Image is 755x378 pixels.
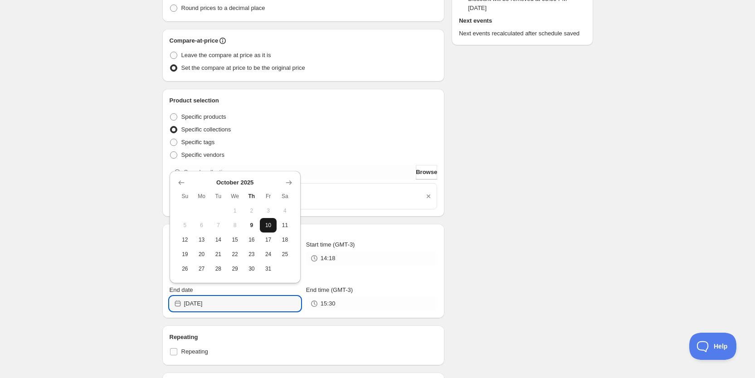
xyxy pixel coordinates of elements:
[459,29,585,38] p: Next events recalculated after schedule saved
[277,189,293,204] th: Saturday
[277,233,293,247] button: Saturday October 18 2025
[247,236,257,243] span: 16
[416,168,437,177] span: Browse
[227,247,244,262] button: Wednesday October 22 2025
[177,262,194,276] button: Sunday October 26 2025
[227,262,244,276] button: Wednesday October 29 2025
[175,176,188,189] button: Show previous month, September 2025
[184,165,414,179] input: Search collections
[199,192,417,201] a: CYBER30
[170,96,438,105] h2: Product selection
[214,193,223,200] span: Tu
[227,189,244,204] th: Wednesday
[227,233,244,247] button: Wednesday October 15 2025
[210,218,227,233] button: Tuesday October 7 2025
[260,189,277,204] th: Friday
[263,236,273,243] span: 17
[247,265,257,272] span: 30
[170,231,438,240] h2: Active dates
[263,222,273,229] span: 10
[260,218,277,233] button: Friday October 10 2025
[193,247,210,262] button: Monday October 20 2025
[280,193,290,200] span: Sa
[210,233,227,247] button: Tuesday October 14 2025
[193,262,210,276] button: Monday October 27 2025
[230,222,240,229] span: 8
[416,165,437,179] button: Browse
[180,193,190,200] span: Su
[306,286,353,293] span: End time (GMT-3)
[177,247,194,262] button: Sunday October 19 2025
[230,193,240,200] span: We
[210,262,227,276] button: Tuesday October 28 2025
[459,16,585,25] h2: Next events
[180,251,190,258] span: 19
[177,218,194,233] button: Sunday October 5 2025
[180,222,190,229] span: 5
[689,333,737,360] iframe: Toggle Customer Support
[277,247,293,262] button: Saturday October 25 2025
[277,204,293,218] button: Saturday October 4 2025
[197,236,206,243] span: 13
[283,176,295,189] button: Show next month, November 2025
[197,265,206,272] span: 27
[244,189,260,204] th: Thursday
[193,233,210,247] button: Monday October 13 2025
[227,218,244,233] button: Wednesday October 8 2025
[180,236,190,243] span: 12
[214,236,223,243] span: 14
[181,64,305,71] span: Set the compare at price to be the original price
[280,251,290,258] span: 25
[260,247,277,262] button: Friday October 24 2025
[244,218,260,233] button: Today Thursday October 9 2025
[260,262,277,276] button: Friday October 31 2025
[244,247,260,262] button: Thursday October 23 2025
[280,236,290,243] span: 18
[180,265,190,272] span: 26
[214,265,223,272] span: 28
[244,204,260,218] button: Thursday October 2 2025
[214,251,223,258] span: 21
[247,251,257,258] span: 23
[170,286,193,293] span: End date
[260,204,277,218] button: Friday October 3 2025
[227,204,244,218] button: Wednesday October 1 2025
[181,113,226,120] span: Specific products
[260,233,277,247] button: Friday October 17 2025
[230,265,240,272] span: 29
[247,207,257,214] span: 2
[197,251,206,258] span: 20
[210,247,227,262] button: Tuesday October 21 2025
[247,193,257,200] span: Th
[181,348,208,355] span: Repeating
[214,222,223,229] span: 7
[197,193,206,200] span: Mo
[177,189,194,204] th: Sunday
[230,207,240,214] span: 1
[280,222,290,229] span: 11
[193,218,210,233] button: Monday October 6 2025
[263,193,273,200] span: Fr
[181,151,224,158] span: Specific vendors
[230,251,240,258] span: 22
[181,126,231,133] span: Specific collections
[244,262,260,276] button: Thursday October 30 2025
[277,218,293,233] button: Saturday October 11 2025
[170,333,438,342] h2: Repeating
[263,207,273,214] span: 3
[230,236,240,243] span: 15
[306,241,355,248] span: Start time (GMT-3)
[280,207,290,214] span: 4
[210,189,227,204] th: Tuesday
[177,233,194,247] button: Sunday October 12 2025
[247,222,257,229] span: 9
[170,36,219,45] h2: Compare-at-price
[181,5,265,11] span: Round prices to a decimal place
[197,222,206,229] span: 6
[244,233,260,247] button: Thursday October 16 2025
[181,52,271,58] span: Leave the compare at price as it is
[263,251,273,258] span: 24
[193,189,210,204] th: Monday
[181,139,215,145] span: Specific tags
[263,265,273,272] span: 31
